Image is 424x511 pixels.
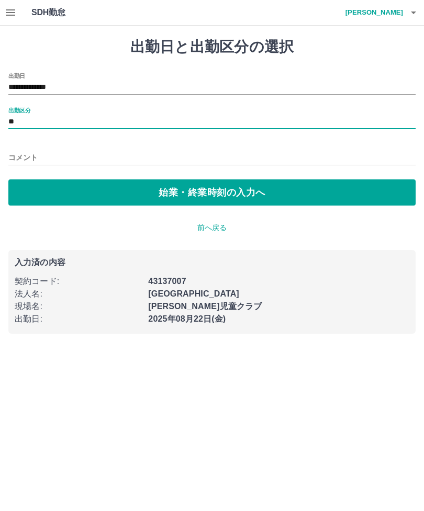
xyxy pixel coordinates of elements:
[8,106,30,114] label: 出勤区分
[8,72,25,80] label: 出勤日
[8,179,416,206] button: 始業・終業時刻の入力へ
[148,314,226,323] b: 2025年08月22日(金)
[148,302,262,311] b: [PERSON_NAME]児童クラブ
[15,300,142,313] p: 現場名 :
[15,288,142,300] p: 法人名 :
[15,275,142,288] p: 契約コード :
[148,289,239,298] b: [GEOGRAPHIC_DATA]
[148,277,186,286] b: 43137007
[8,38,416,56] h1: 出勤日と出勤区分の選択
[8,222,416,233] p: 前へ戻る
[15,313,142,325] p: 出勤日 :
[15,258,409,267] p: 入力済の内容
